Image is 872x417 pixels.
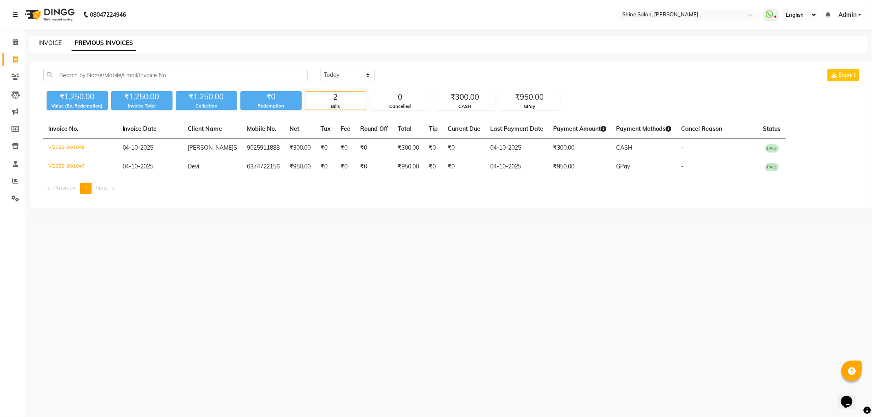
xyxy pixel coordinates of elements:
div: 0 [370,92,430,103]
td: 6374722156 [242,157,285,176]
img: logo [21,3,77,26]
div: GPay [499,103,560,110]
td: ₹0 [356,157,393,176]
td: ₹0 [316,157,336,176]
div: Collection [176,103,237,110]
span: Client Name [188,125,222,132]
b: 08047224946 [90,3,126,26]
td: ₹0 [356,139,393,158]
span: S [234,144,238,151]
nav: Pagination [43,183,861,194]
td: ₹950.00 [285,157,316,176]
span: Last Payment Date [491,125,544,132]
td: ₹300.00 [285,139,316,158]
iframe: chat widget [838,384,864,409]
span: Devi [188,163,200,170]
td: ₹0 [424,157,443,176]
td: ₹0 [336,157,356,176]
span: [PERSON_NAME] [188,144,234,151]
span: Round Off [361,125,388,132]
span: - [681,144,684,151]
span: - [681,163,684,170]
span: Payment Amount [554,125,607,132]
td: ₹950.00 [393,157,424,176]
td: ₹0 [316,139,336,158]
span: Cancel Reason [681,125,722,132]
td: ₹950.00 [549,157,612,176]
td: 9025911888 [242,139,285,158]
span: GPay [616,163,630,170]
td: 04-10-2025 [486,139,549,158]
a: INVOICE [38,39,62,47]
div: 2 [305,92,366,103]
div: Value (Ex. Redemption) [47,103,108,110]
span: Mobile No. [247,125,277,132]
span: Current Due [448,125,481,132]
td: ₹0 [443,139,486,158]
div: Cancelled [370,103,430,110]
div: ₹1,250.00 [47,91,108,103]
td: ₹0 [336,139,356,158]
span: Invoice No. [48,125,78,132]
button: Export [827,69,859,81]
div: ₹1,250.00 [176,91,237,103]
span: PAID [765,163,779,171]
span: Tip [429,125,438,132]
span: PAID [765,144,779,152]
span: Export [838,71,856,78]
span: Previous [53,184,76,192]
span: Status [763,125,781,132]
a: PREVIOUS INVOICES [72,36,136,51]
span: Fee [341,125,351,132]
span: Total [398,125,412,132]
td: ₹0 [443,157,486,176]
div: Invoice Total [111,103,173,110]
span: CASH [616,144,633,151]
span: 04-10-2025 [123,144,154,151]
span: Invoice Date [123,125,157,132]
span: Payment Methods [616,125,672,132]
div: ₹950.00 [499,92,560,103]
td: V/2025-26/1048 [43,139,118,158]
td: 04-10-2025 [486,157,549,176]
div: ₹0 [240,91,302,103]
div: Bills [305,103,366,110]
div: ₹1,250.00 [111,91,173,103]
div: Redemption [240,103,302,110]
span: 04-10-2025 [123,163,154,170]
span: 1 [84,184,87,192]
span: Admin [838,11,856,19]
div: ₹300.00 [435,92,495,103]
input: Search by Name/Mobile/Email/Invoice No [43,69,308,81]
td: ₹0 [424,139,443,158]
span: Net [290,125,300,132]
td: V/2025-26/1047 [43,157,118,176]
span: Next [96,184,108,192]
td: ₹300.00 [393,139,424,158]
span: Tax [321,125,331,132]
td: ₹300.00 [549,139,612,158]
div: CASH [435,103,495,110]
